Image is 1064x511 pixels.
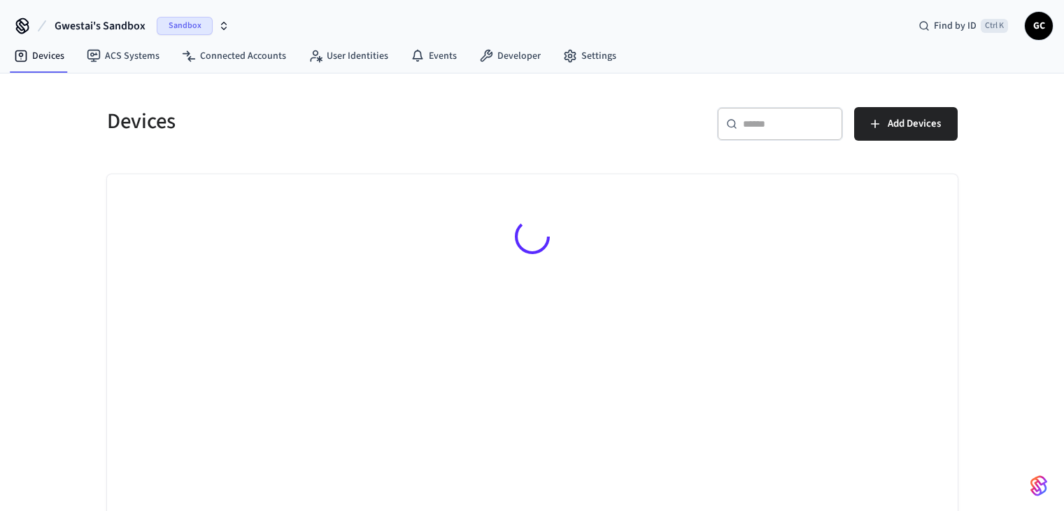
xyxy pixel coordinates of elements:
button: Add Devices [854,107,958,141]
img: SeamLogoGradient.69752ec5.svg [1030,475,1047,497]
div: Find by IDCtrl K [907,13,1019,38]
span: Ctrl K [981,19,1008,33]
a: Connected Accounts [171,43,297,69]
span: Sandbox [157,17,213,35]
span: GC [1026,13,1051,38]
button: GC [1025,12,1053,40]
span: Find by ID [934,19,977,33]
a: User Identities [297,43,399,69]
span: Add Devices [888,115,941,133]
a: Events [399,43,468,69]
a: Devices [3,43,76,69]
a: Developer [468,43,552,69]
a: Settings [552,43,627,69]
span: Gwestai's Sandbox [55,17,146,34]
a: ACS Systems [76,43,171,69]
h5: Devices [107,107,524,136]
